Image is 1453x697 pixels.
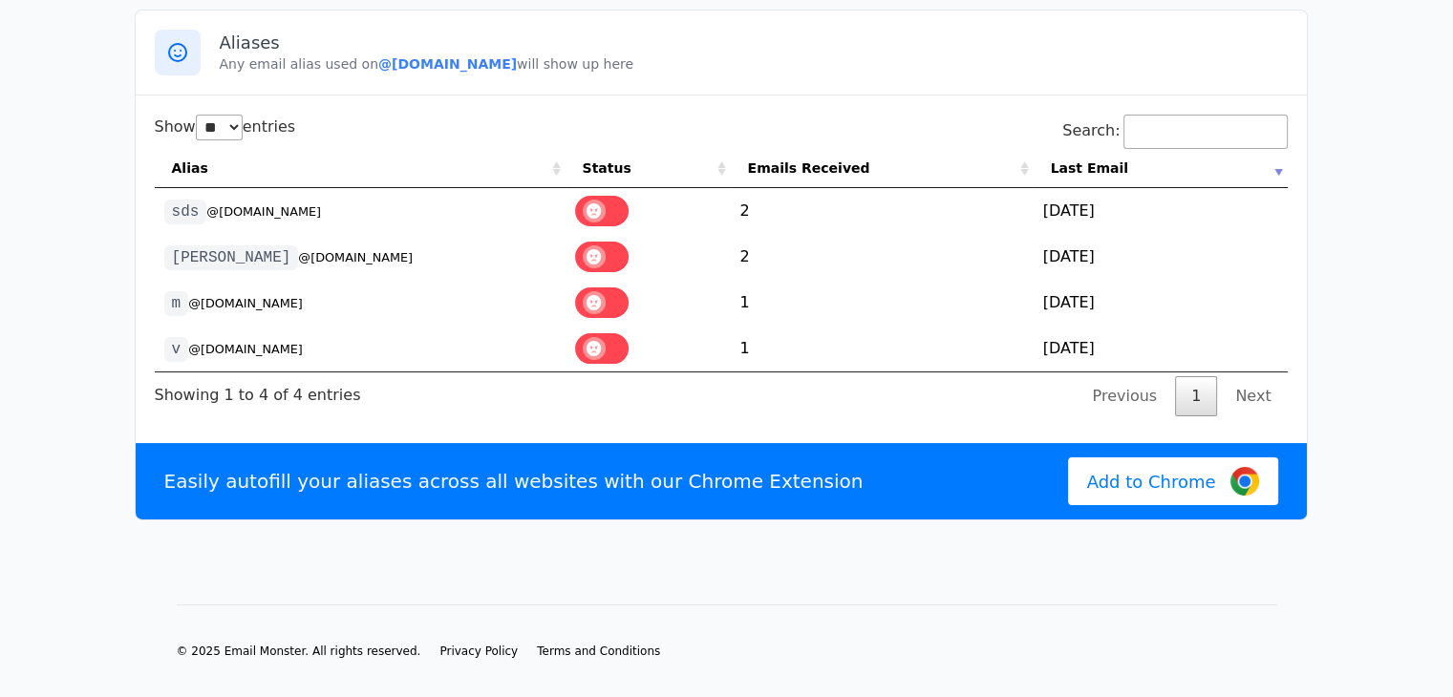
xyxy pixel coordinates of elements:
[1219,376,1287,416] a: Next
[1034,188,1288,234] td: [DATE]
[537,644,660,659] a: Terms and Conditions
[1068,457,1278,505] a: Add to Chrome
[196,115,243,140] select: Showentries
[164,337,189,362] code: v
[731,280,1034,326] td: 1
[439,644,518,659] a: Privacy Policy
[220,54,1288,74] p: Any email alias used on will show up here
[731,149,1034,188] th: Emails Received: activate to sort column ascending
[206,204,321,219] small: @[DOMAIN_NAME]
[164,468,864,495] p: Easily autofill your aliases across all websites with our Chrome Extension
[164,245,299,270] code: [PERSON_NAME]
[1087,469,1216,495] span: Add to Chrome
[1034,280,1288,326] td: [DATE]
[188,296,303,310] small: @[DOMAIN_NAME]
[164,291,189,316] code: m
[1034,234,1288,280] td: [DATE]
[1175,376,1217,416] a: 1
[537,644,660,658] span: Terms and Conditions
[566,149,731,188] th: Status: activate to sort column ascending
[1230,467,1259,496] img: Google Chrome Logo
[1062,121,1287,139] label: Search:
[1076,376,1173,416] a: Previous
[731,326,1034,371] td: 1
[1123,115,1288,149] input: Search:
[298,250,413,264] small: @[DOMAIN_NAME]
[164,200,207,224] code: sds
[155,372,361,407] div: Showing 1 to 4 of 4 entries
[731,234,1034,280] td: 2
[1034,149,1288,188] th: Last Email: activate to sort column ascending
[439,644,518,658] span: Privacy Policy
[155,149,566,188] th: Alias: activate to sort column ascending
[1034,326,1288,371] td: [DATE]
[220,32,1288,54] h3: Aliases
[188,342,303,356] small: @[DOMAIN_NAME]
[731,188,1034,234] td: 2
[155,117,296,136] label: Show entries
[378,56,517,72] b: @[DOMAIN_NAME]
[177,644,421,659] li: © 2025 Email Monster. All rights reserved.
